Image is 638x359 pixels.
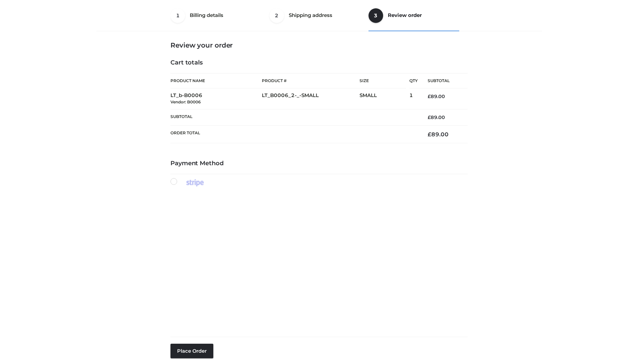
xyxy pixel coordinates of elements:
td: LT_B0006_2-_-SMALL [262,88,360,109]
th: Qty [409,73,418,88]
bdi: 89.00 [428,114,445,120]
td: 1 [409,88,418,109]
iframe: Secure payment input frame [169,185,466,331]
th: Product Name [170,73,262,88]
th: Subtotal [418,73,468,88]
span: £ [428,93,431,99]
span: £ [428,114,431,120]
bdi: 89.00 [428,131,449,138]
bdi: 89.00 [428,93,445,99]
th: Order Total [170,126,418,143]
small: Vendor: B0006 [170,99,201,104]
td: LT_b-B0006 [170,88,262,109]
th: Product # [262,73,360,88]
h4: Payment Method [170,160,468,167]
th: Size [360,73,406,88]
td: SMALL [360,88,409,109]
h3: Review your order [170,41,468,49]
th: Subtotal [170,109,418,125]
h4: Cart totals [170,59,468,66]
span: £ [428,131,431,138]
button: Place order [170,344,213,358]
